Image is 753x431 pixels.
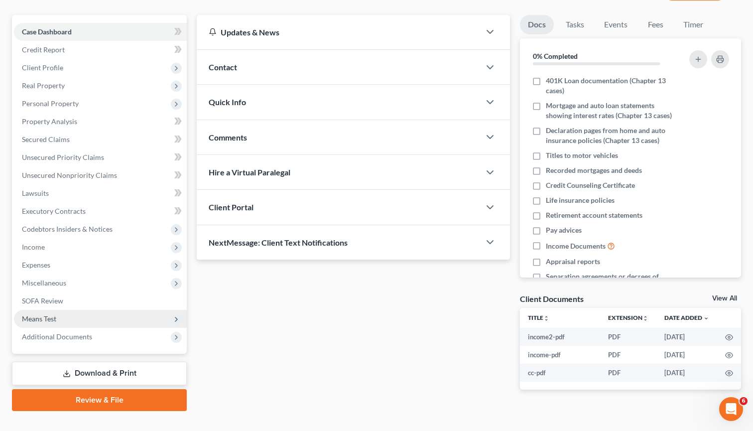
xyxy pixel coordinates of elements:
[22,45,65,54] span: Credit Report
[740,397,748,405] span: 6
[546,225,582,235] span: Pay advices
[22,117,77,126] span: Property Analysis
[546,210,642,220] span: Retirement account statements
[14,292,187,310] a: SOFA Review
[656,328,717,346] td: [DATE]
[520,364,600,382] td: cc-pdf
[719,397,743,421] iframe: Intercom live chat
[22,314,56,323] span: Means Test
[209,202,253,212] span: Client Portal
[546,165,642,175] span: Recorded mortgages and deeds
[209,62,237,72] span: Contact
[600,346,656,364] td: PDF
[546,257,600,267] span: Appraisal reports
[533,52,578,60] strong: 0% Completed
[22,332,92,341] span: Additional Documents
[546,150,618,160] span: Titles to motor vehicles
[22,189,49,197] span: Lawsuits
[664,314,709,321] a: Date Added expand_more
[14,202,187,220] a: Executory Contracts
[12,389,187,411] a: Review & File
[22,153,104,161] span: Unsecured Priority Claims
[14,41,187,59] a: Credit Report
[209,133,247,142] span: Comments
[528,314,549,321] a: Titleunfold_more
[14,23,187,41] a: Case Dashboard
[14,166,187,184] a: Unsecured Nonpriority Claims
[558,15,592,34] a: Tasks
[608,314,648,321] a: Extensionunfold_more
[520,346,600,364] td: income-pdf
[209,167,290,177] span: Hire a Virtual Paralegal
[22,207,86,215] span: Executory Contracts
[22,296,63,305] span: SOFA Review
[22,99,79,108] span: Personal Property
[22,243,45,251] span: Income
[656,346,717,364] td: [DATE]
[675,15,711,34] a: Timer
[642,315,648,321] i: unfold_more
[546,195,615,205] span: Life insurance policies
[703,315,709,321] i: expand_more
[22,279,66,287] span: Miscellaneous
[22,135,70,144] span: Secured Claims
[656,364,717,382] td: [DATE]
[12,362,187,385] a: Download & Print
[546,101,677,121] span: Mortgage and auto loan statements showing interest rates (Chapter 13 cases)
[520,293,584,304] div: Client Documents
[546,272,677,291] span: Separation agreements or decrees of divorces
[546,241,606,251] span: Income Documents
[596,15,635,34] a: Events
[22,63,63,72] span: Client Profile
[14,184,187,202] a: Lawsuits
[22,261,50,269] span: Expenses
[639,15,671,34] a: Fees
[22,27,72,36] span: Case Dashboard
[546,76,677,96] span: 401K Loan documentation (Chapter 13 cases)
[520,15,554,34] a: Docs
[14,148,187,166] a: Unsecured Priority Claims
[520,328,600,346] td: income2-pdf
[209,27,468,37] div: Updates & News
[22,225,113,233] span: Codebtors Insiders & Notices
[209,238,348,247] span: NextMessage: Client Text Notifications
[600,364,656,382] td: PDF
[22,81,65,90] span: Real Property
[546,180,635,190] span: Credit Counseling Certificate
[14,113,187,131] a: Property Analysis
[600,328,656,346] td: PDF
[14,131,187,148] a: Secured Claims
[546,126,677,145] span: Declaration pages from home and auto insurance policies (Chapter 13 cases)
[543,315,549,321] i: unfold_more
[209,97,246,107] span: Quick Info
[22,171,117,179] span: Unsecured Nonpriority Claims
[712,295,737,302] a: View All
